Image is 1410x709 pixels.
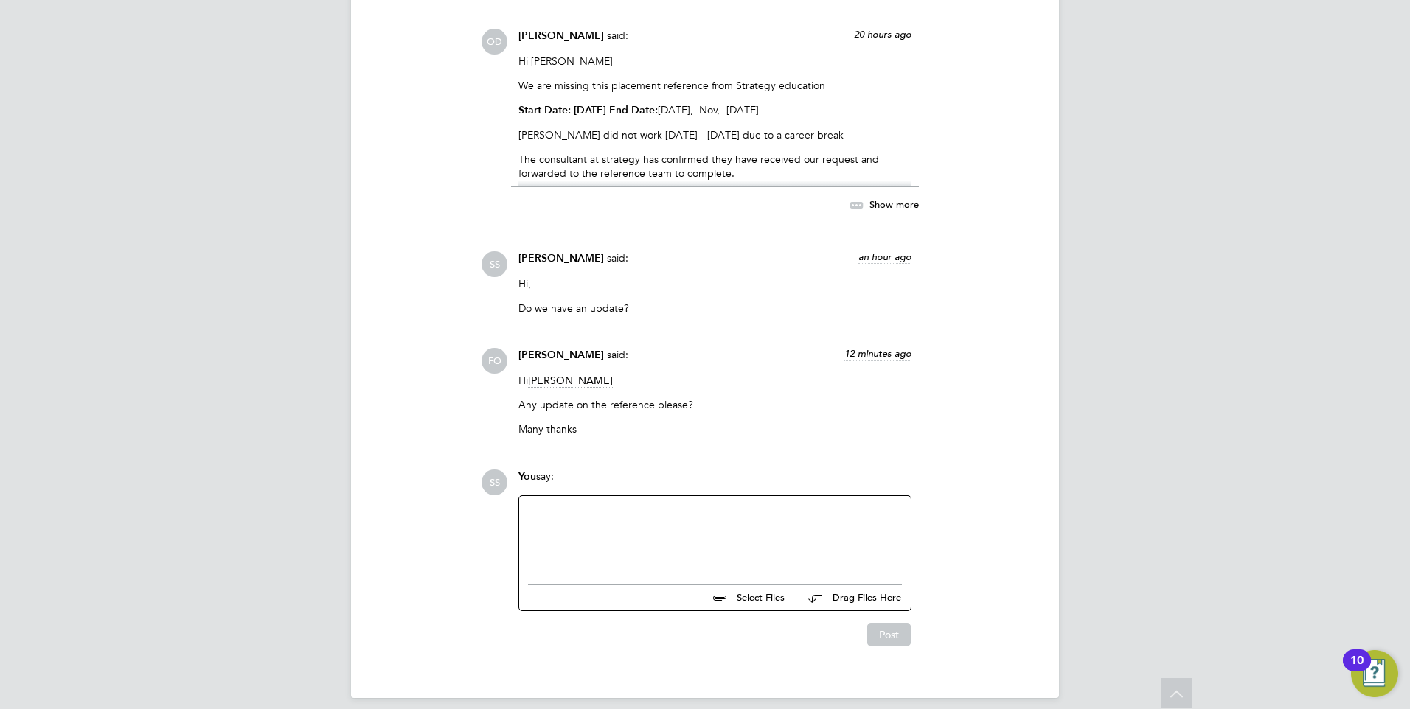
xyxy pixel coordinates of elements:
span: You [518,470,536,483]
span: 20 hours ago [854,28,911,41]
span: [PERSON_NAME] [528,374,613,388]
button: Post [867,623,911,646]
p: Hi [PERSON_NAME] [518,55,911,68]
span: SS [482,251,507,277]
p: [DATE], Nov,- [DATE] [518,103,911,117]
span: [PERSON_NAME] [518,29,604,42]
button: Open Resource Center, 10 new notifications [1351,650,1398,697]
span: [PERSON_NAME] [518,349,604,361]
span: said: [607,29,628,42]
p: The consultant at strategy has confirmed they have received our request and forwarded to the refe... [518,153,911,179]
span: an hour ago [858,251,911,263]
p: [PERSON_NAME] did not work [DATE] - [DATE] due to a career break [518,128,911,142]
span: said: [607,348,628,361]
span: OD [482,29,507,55]
span: SS [482,469,507,495]
strong: End Date: [609,104,658,116]
span: said: [607,251,628,265]
p: Many thanks [518,422,911,436]
p: We are missing this placement reference from Strategy education [518,79,911,92]
p: Hi, [518,277,911,290]
span: Show more [869,198,919,210]
p: Any update on the reference please? [518,398,911,411]
span: FO [482,348,507,374]
p: Hi [518,374,911,387]
p: Do we have an update? [518,301,911,315]
div: say: [518,469,911,495]
span: [PERSON_NAME] [518,252,604,265]
button: Drag Files Here [796,583,902,614]
strong: Start Date: [DATE] [518,104,606,116]
div: 10 [1350,660,1364,680]
span: 12 minutes ago [844,347,911,360]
